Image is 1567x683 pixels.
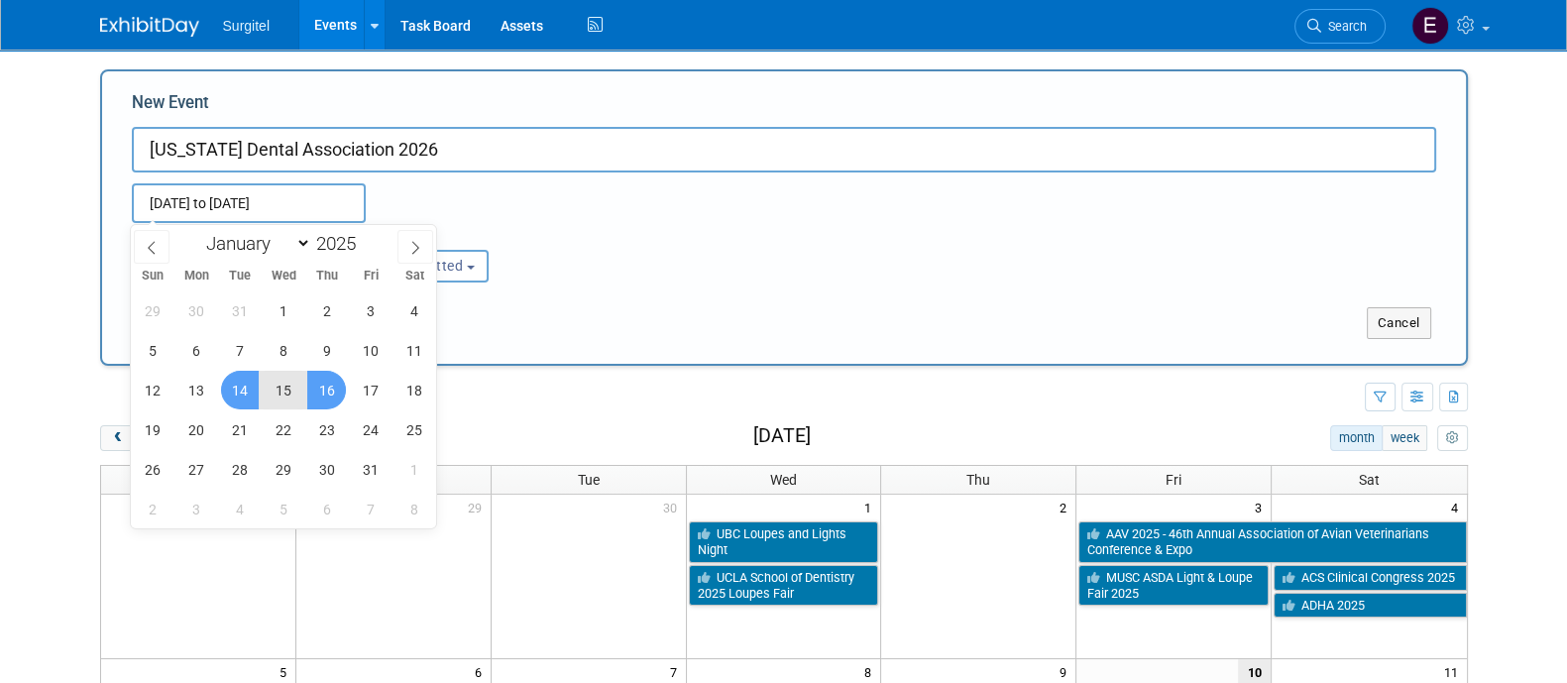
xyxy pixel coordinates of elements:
span: February 4, 2025 [221,490,260,528]
span: January 30, 2025 [307,450,346,489]
a: UCLA School of Dentistry 2025 Loupes Fair [689,565,879,606]
span: January 14, 2025 [221,371,260,409]
span: January 25, 2025 [394,410,433,449]
span: January 4, 2025 [394,291,433,330]
span: 1 [862,495,880,519]
span: Wed [262,270,305,283]
span: January 10, 2025 [351,331,390,370]
span: January 13, 2025 [177,371,216,409]
span: Sun [131,270,174,283]
span: January 29, 2025 [264,450,302,489]
span: Sat [392,270,436,283]
span: Tue [218,270,262,283]
span: January 8, 2025 [264,331,302,370]
span: January 11, 2025 [394,331,433,370]
button: myCustomButton [1437,425,1467,451]
span: January 18, 2025 [394,371,433,409]
span: February 7, 2025 [351,490,390,528]
span: Mon [174,270,218,283]
span: January 31, 2025 [351,450,390,489]
span: Fri [1166,472,1181,488]
a: ADHA 2025 [1274,593,1466,619]
span: February 1, 2025 [394,450,433,489]
span: February 8, 2025 [394,490,433,528]
span: Wed [770,472,797,488]
span: February 2, 2025 [134,490,172,528]
span: January 9, 2025 [307,331,346,370]
input: Name of Trade Show / Conference [132,127,1436,172]
button: prev [100,425,137,451]
span: January 15, 2025 [264,371,302,409]
span: January 3, 2025 [351,291,390,330]
span: Surgitel [223,18,270,34]
a: MUSC ASDA Light & Loupe Fair 2025 [1078,565,1269,606]
input: Year [311,232,371,255]
div: Participation: [354,223,546,249]
h2: [DATE] [753,425,811,447]
span: February 3, 2025 [177,490,216,528]
span: January 19, 2025 [134,410,172,449]
span: January 28, 2025 [221,450,260,489]
a: UBC Loupes and Lights Night [689,521,879,562]
span: January 16, 2025 [307,371,346,409]
span: January 21, 2025 [221,410,260,449]
input: Start Date - End Date [132,183,366,223]
img: ExhibitDay [100,17,199,37]
span: December 29, 2024 [134,291,172,330]
button: Cancel [1367,307,1431,339]
span: January 1, 2025 [264,291,302,330]
button: month [1330,425,1383,451]
span: January 24, 2025 [351,410,390,449]
img: Event Coordinator [1411,7,1449,45]
span: January 27, 2025 [177,450,216,489]
span: February 5, 2025 [264,490,302,528]
span: Tue [578,472,600,488]
a: AAV 2025 - 46th Annual Association of Avian Veterinarians Conference & Expo [1078,521,1466,562]
span: January 12, 2025 [134,371,172,409]
a: ACS Clinical Congress 2025 [1274,565,1466,591]
span: January 17, 2025 [351,371,390,409]
span: January 26, 2025 [134,450,172,489]
label: New Event [132,91,209,122]
span: Thu [305,270,349,283]
button: week [1382,425,1427,451]
span: January 7, 2025 [221,331,260,370]
span: January 20, 2025 [177,410,216,449]
span: January 2, 2025 [307,291,346,330]
span: January 22, 2025 [264,410,302,449]
span: Thu [966,472,990,488]
span: 2 [1058,495,1075,519]
span: January 5, 2025 [134,331,172,370]
span: 29 [466,495,491,519]
span: 30 [661,495,686,519]
a: Search [1294,9,1386,44]
span: December 31, 2024 [221,291,260,330]
i: Personalize Calendar [1446,432,1459,445]
span: January 6, 2025 [177,331,216,370]
span: Sat [1359,472,1380,488]
span: Fri [349,270,392,283]
span: Search [1321,19,1367,34]
select: Month [197,231,311,256]
span: February 6, 2025 [307,490,346,528]
span: 4 [1449,495,1467,519]
span: January 23, 2025 [307,410,346,449]
span: December 30, 2024 [177,291,216,330]
span: 3 [1253,495,1271,519]
div: Attendance / Format: [132,223,324,249]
